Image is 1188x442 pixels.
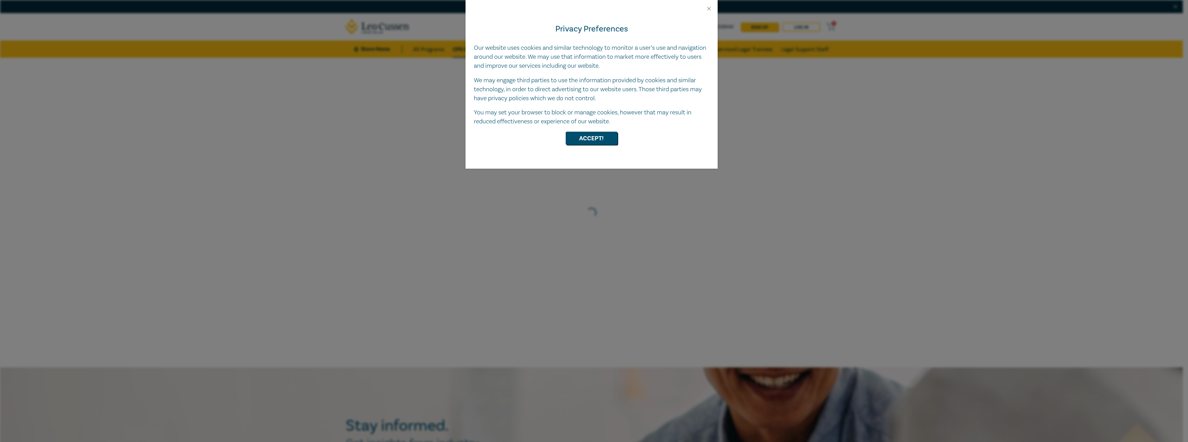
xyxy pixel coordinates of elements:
[474,108,709,126] p: You may set your browser to block or manage cookies, however that may result in reduced effective...
[474,44,709,70] p: Our website uses cookies and similar technology to monitor a user’s use and navigation around our...
[706,6,712,12] button: Close
[474,76,709,103] p: We may engage third parties to use the information provided by cookies and similar technology, in...
[566,132,617,145] button: Accept!
[474,23,709,35] h4: Privacy Preferences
